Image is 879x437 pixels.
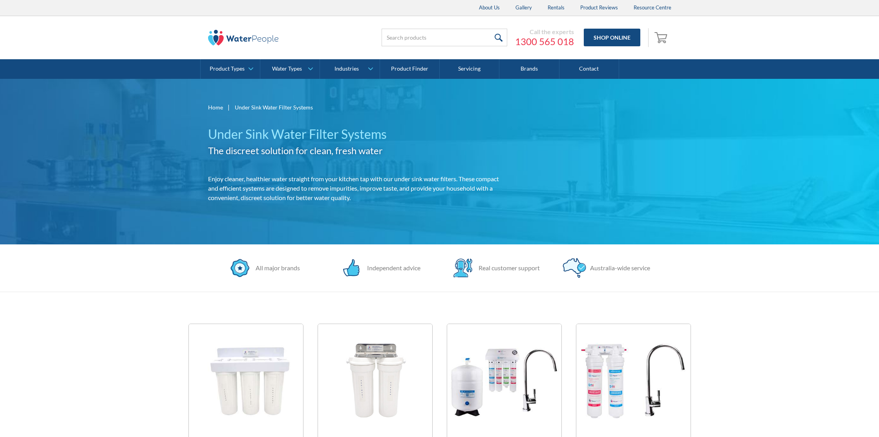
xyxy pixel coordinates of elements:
[584,29,640,46] a: Shop Online
[272,66,302,72] div: Water Types
[208,174,510,202] p: Enjoy cleaner, healthier water straight from your kitchen tap with our under sink water filters. ...
[235,103,313,111] div: Under Sink Water Filter Systems
[260,59,320,79] a: Water Types
[440,59,499,79] a: Servicing
[654,31,669,44] img: shopping cart
[208,144,510,158] h2: The discreet solution for clean, fresh water
[380,59,440,79] a: Product Finder
[227,102,231,112] div: |
[363,263,420,273] div: Independent advice
[652,28,671,47] a: Open cart
[559,59,619,79] a: Contact
[586,263,650,273] div: Australia-wide service
[201,59,260,79] a: Product Types
[210,66,245,72] div: Product Types
[334,66,359,72] div: Industries
[499,59,559,79] a: Brands
[208,30,279,46] img: The Water People
[208,103,223,111] a: Home
[382,29,507,46] input: Search products
[475,263,540,273] div: Real customer support
[515,36,574,47] a: 1300 565 018
[252,263,300,273] div: All major brands
[515,28,574,36] div: Call the experts
[208,125,510,144] h1: Under Sink Water Filter Systems
[320,59,379,79] a: Industries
